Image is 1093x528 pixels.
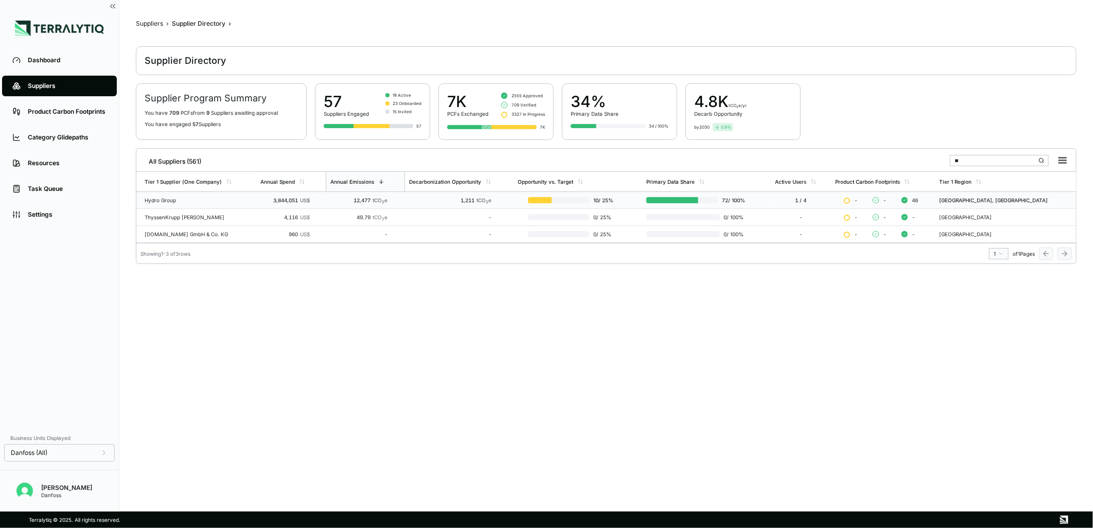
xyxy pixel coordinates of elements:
[373,197,387,203] span: tCO e
[883,197,886,203] span: -
[12,479,37,503] button: Open user button
[775,197,827,203] div: 1 / 4
[649,123,668,129] div: 34 / 100%
[28,133,107,142] div: Category Glidepaths
[145,110,298,116] p: You have PCF s from Supplier s awaiting approval
[393,92,411,98] span: 19 Active
[775,214,827,220] div: -
[172,20,225,28] div: Supplier Directory
[571,111,619,117] div: Primary Data Share
[382,200,384,204] sub: 2
[206,110,209,116] span: 9
[28,82,107,90] div: Suppliers
[775,231,827,237] div: -
[382,217,384,221] sub: 2
[477,197,491,203] span: tCO e
[41,492,92,498] div: Danfoss
[939,231,1072,237] div: [GEOGRAPHIC_DATA]
[718,197,745,203] span: 72 / 100 %
[720,231,746,237] span: 0 / 100 %
[409,214,491,220] div: -
[721,124,731,130] span: 0.9 %
[4,432,115,444] div: Business Units Displayed
[28,56,107,64] div: Dashboard
[409,197,491,203] div: 1,211
[330,179,374,185] div: Annual Emissions
[589,214,616,220] span: 0 / 25 %
[416,123,421,129] div: 57
[646,179,695,185] div: Primary Data Share
[540,124,545,130] div: 7K
[994,251,1004,257] div: 1
[145,197,252,203] div: Hydro Group
[447,111,488,117] div: PCFs Exchanged
[11,449,47,457] span: Danfoss (All)
[512,111,545,117] span: 3327 In Progress
[16,483,33,499] img: Emily Calam
[260,214,310,220] div: 4,116
[694,111,747,117] div: Decarb Opportunity
[28,159,107,167] div: Resources
[694,124,710,130] div: by 2030
[41,484,92,492] div: [PERSON_NAME]
[835,179,900,185] div: Product Carbon Footprints
[939,214,1072,220] div: [GEOGRAPHIC_DATA]
[260,197,310,203] div: 3,844,051
[939,197,1072,203] div: [GEOGRAPHIC_DATA], [GEOGRAPHIC_DATA]
[330,214,387,220] div: 49.79
[854,197,857,203] span: -
[720,214,746,220] span: 0 / 100 %
[28,185,107,193] div: Task Queue
[883,231,886,237] span: -
[28,108,107,116] div: Product Carbon Footprints
[912,231,915,237] span: -
[145,179,222,185] div: Tier 1 Supplier (One Company)
[912,214,915,220] span: -
[883,214,886,220] span: -
[145,121,298,127] p: You have engaged Suppliers
[589,231,616,237] span: 0 / 25 %
[1013,251,1035,257] span: of 1 Pages
[145,214,252,220] div: ThyssenKrupp [PERSON_NAME]
[300,231,310,237] span: US$
[409,231,491,237] div: -
[140,153,201,166] div: All Suppliers (561)
[330,197,387,203] div: 12,477
[447,92,488,111] div: 7K
[192,121,199,127] span: 57
[373,214,387,220] span: tCO e
[854,231,857,237] span: -
[571,92,619,111] div: 34%
[330,231,387,237] div: -
[518,179,573,185] div: Opportunity vs. Target
[393,109,412,115] span: 15 Invited
[28,210,107,219] div: Settings
[324,111,369,117] div: Suppliers Engaged
[939,179,972,185] div: Tier 1 Region
[989,248,1009,259] button: 1
[145,231,252,237] div: [DOMAIN_NAME] GmbH & Co. KG
[775,179,806,185] div: Active Users
[166,20,169,28] span: ›
[854,214,857,220] span: -
[512,93,543,99] span: 2555 Approved
[694,92,747,111] div: 4.8 K
[228,20,231,28] span: ›
[145,55,226,67] div: Supplier Directory
[169,110,179,116] span: 709
[140,251,190,257] div: Showing 1 - 3 of 3 rows
[324,92,369,111] div: 57
[136,20,163,28] div: Suppliers
[300,214,310,220] span: US$
[145,92,298,104] h2: Supplier Program Summary
[260,179,295,185] div: Annual Spend
[486,200,488,204] sub: 2
[589,197,616,203] span: 10 / 25 %
[260,231,310,237] div: 960
[512,102,536,108] span: 709 Verified
[409,179,481,185] div: Decarbonization Opportunity
[393,100,421,107] span: 23 Onboarded
[300,197,310,203] span: US$
[729,103,747,108] span: tCO₂e/yr
[15,21,104,36] img: Logo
